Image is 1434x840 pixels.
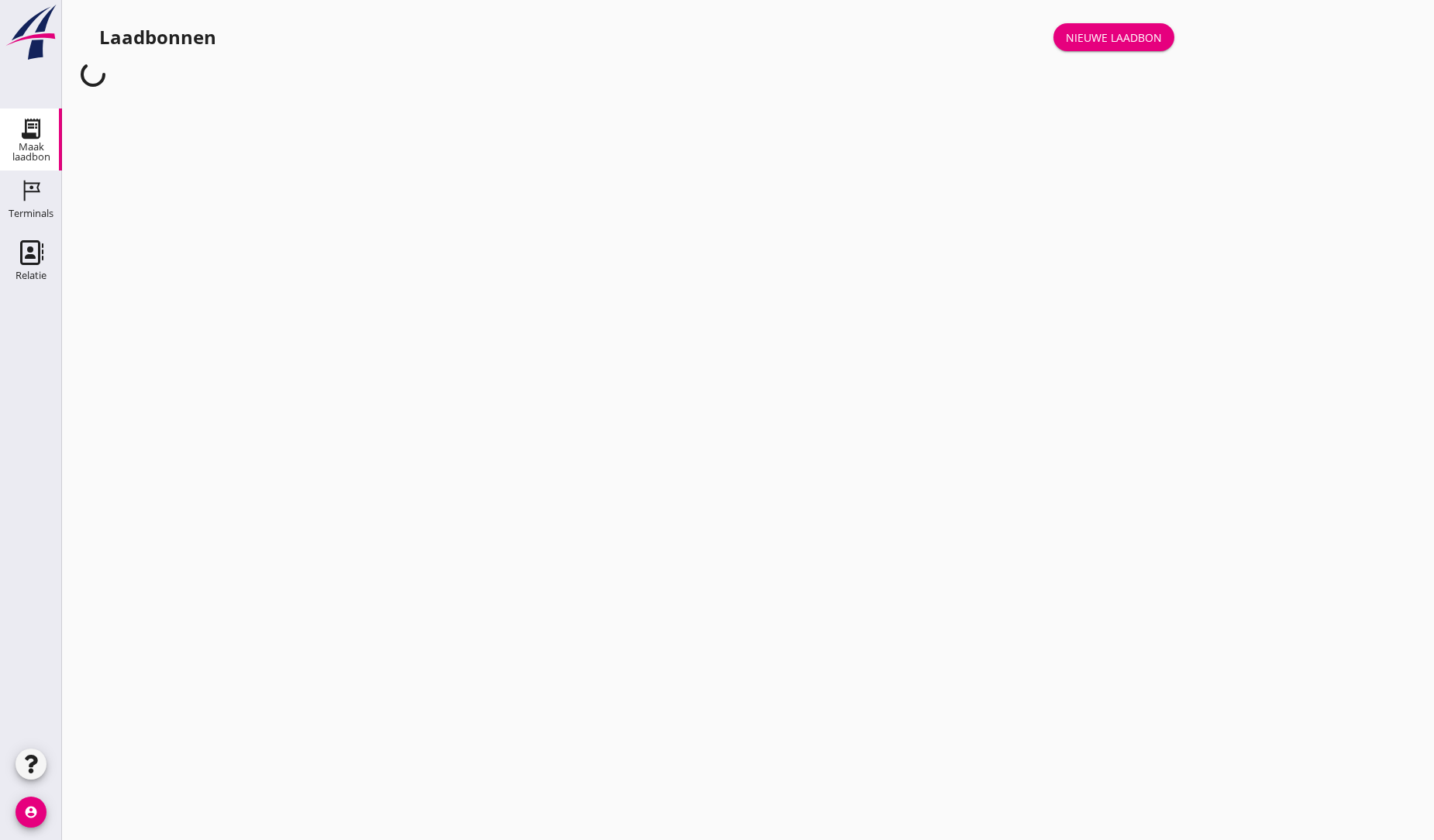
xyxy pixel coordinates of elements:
a: Nieuwe laadbon [1053,23,1174,51]
div: Terminals [9,208,53,219]
div: Nieuwe laadbon [1066,29,1162,46]
img: logo-small.a267ee39.svg [3,4,59,61]
div: Laadbonnen [99,25,216,50]
i: account_circle [16,797,47,828]
div: Relatie [16,270,47,281]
